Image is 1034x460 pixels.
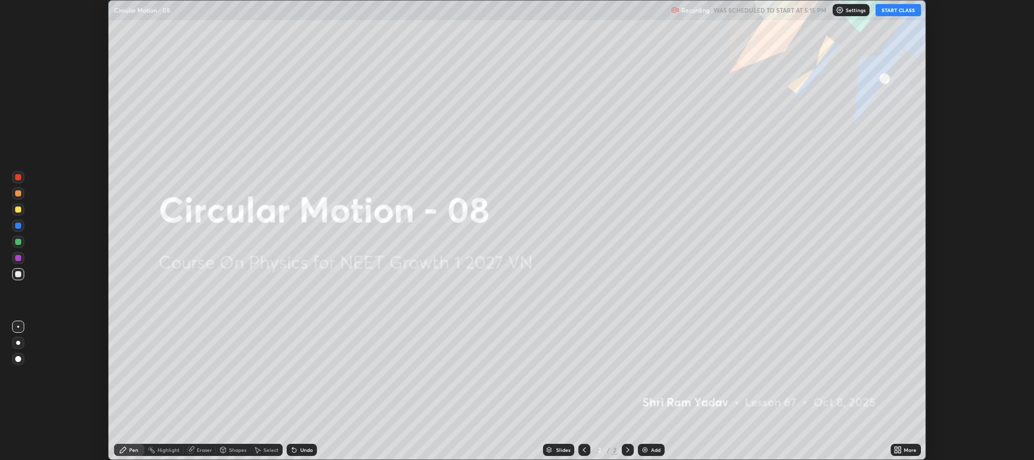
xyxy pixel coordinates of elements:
p: Circular Motion - 08 [114,6,170,14]
div: Pen [129,447,138,452]
div: More [904,447,916,452]
div: / [607,447,610,453]
div: Select [263,447,279,452]
div: 2 [612,445,618,454]
div: Slides [556,447,570,452]
div: Highlight [157,447,180,452]
div: Shapes [229,447,246,452]
h5: WAS SCHEDULED TO START AT 5:15 PM [714,6,827,15]
div: 2 [594,447,605,453]
img: add-slide-button [641,446,649,454]
img: class-settings-icons [836,6,844,14]
p: Recording [681,7,710,14]
div: Eraser [197,447,212,452]
img: recording.375f2c34.svg [671,6,679,14]
div: Undo [300,447,313,452]
button: START CLASS [876,4,921,16]
div: Add [651,447,661,452]
p: Settings [846,8,865,13]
